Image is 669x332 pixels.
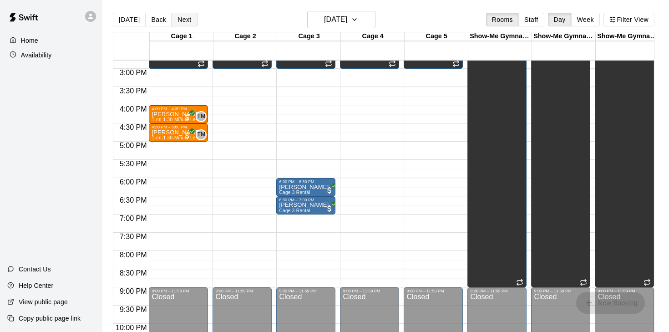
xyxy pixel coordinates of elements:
div: 9:00 PM – 11:59 PM [152,289,191,293]
span: 9:30 PM [117,306,149,313]
div: Cage 5 [405,32,468,41]
span: All customers have paid [325,186,334,195]
div: Tre Morris [196,129,207,140]
div: Cage 2 [213,32,277,41]
span: 6:30 PM [117,196,149,204]
div: 6:00 PM – 6:30 PM: Adam Patchett [276,178,335,196]
span: 5:30 PM [117,160,149,168]
a: Availability [7,48,95,62]
span: Tre Morris [199,111,207,122]
span: All customers have paid [183,131,192,140]
span: All customers have paid [183,113,192,122]
span: 3:30 PM [117,87,149,95]
span: You don't have the permission to add bookings [576,298,645,306]
span: 4:00 PM [117,105,149,113]
div: 9:00 PM – 11:59 PM [215,289,255,293]
span: 5:00 PM [117,142,149,149]
div: Cage 4 [341,32,405,41]
div: Cage 3 [277,32,341,41]
span: 1-on-1 30-Minute Lesson [152,135,206,140]
span: Recurring event [389,60,396,67]
p: Copy public page link [19,314,81,323]
div: Cage 1 [150,32,213,41]
button: Next [172,13,197,26]
div: 6:30 PM – 7:00 PM: Adam Patchett [276,196,335,215]
span: 10:00 PM [113,324,149,332]
span: TM [197,112,205,121]
div: 4:00 PM – 4:30 PM: Drew Ludwig [149,105,208,123]
span: Recurring event [325,60,332,67]
span: 7:30 PM [117,233,149,240]
div: 9:00 PM – 11:59 PM [279,289,319,293]
div: 9:00 PM – 11:59 PM [406,289,446,293]
button: Staff [518,13,544,26]
div: 6:30 PM – 7:00 PM [279,198,316,202]
span: Cage 3 Rental [279,208,310,213]
div: 4:30 PM – 5:00 PM: Logan Ludwig [149,123,208,142]
span: 4:30 PM [117,123,149,131]
p: View public page [19,297,68,306]
button: Rooms [486,13,519,26]
button: Filter View [603,13,654,26]
button: [DATE] [307,11,375,28]
div: Show-Me Gymnastics Cage 2 [532,32,596,41]
div: 9:00 PM – 11:59 PM [534,289,573,293]
span: Recurring event [452,60,460,67]
span: 1-on-1 30-Minute Lesson [152,117,206,122]
span: Recurring event [261,60,269,67]
p: Home [21,36,38,45]
span: Cage 3 Rental [279,190,310,195]
div: 4:30 PM – 5:00 PM [152,125,189,129]
span: 7:00 PM [117,215,149,222]
span: All customers have paid [325,204,334,213]
div: 9:00 PM – 11:59 PM [598,289,637,293]
a: Home [7,34,95,47]
button: Day [548,13,572,26]
h6: [DATE] [324,13,347,26]
span: 8:30 PM [117,269,149,277]
p: Availability [21,51,52,60]
div: Tre Morris [196,111,207,122]
span: 9:00 PM [117,287,149,295]
p: Help Center [19,281,53,290]
div: Show-Me Gymnastics Cage 1 [468,32,532,41]
div: 9:00 PM – 11:59 PM [470,289,510,293]
button: Back [145,13,172,26]
span: 6:00 PM [117,178,149,186]
div: 6:00 PM – 6:30 PM [279,179,316,184]
span: Recurring event [580,279,587,286]
span: Recurring event [516,279,523,286]
div: Show-Me Gymnastics Cage 3 [596,32,659,41]
span: Tre Morris [199,129,207,140]
span: Recurring event [198,60,205,67]
button: [DATE] [113,13,146,26]
span: 8:00 PM [117,251,149,259]
span: TM [197,130,205,139]
div: 9:00 PM – 11:59 PM [343,289,382,293]
div: 4:00 PM – 4:30 PM [152,107,189,111]
p: Contact Us [19,265,51,274]
button: Week [571,13,600,26]
span: 3:00 PM [117,69,149,77]
span: Recurring event [644,279,651,286]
